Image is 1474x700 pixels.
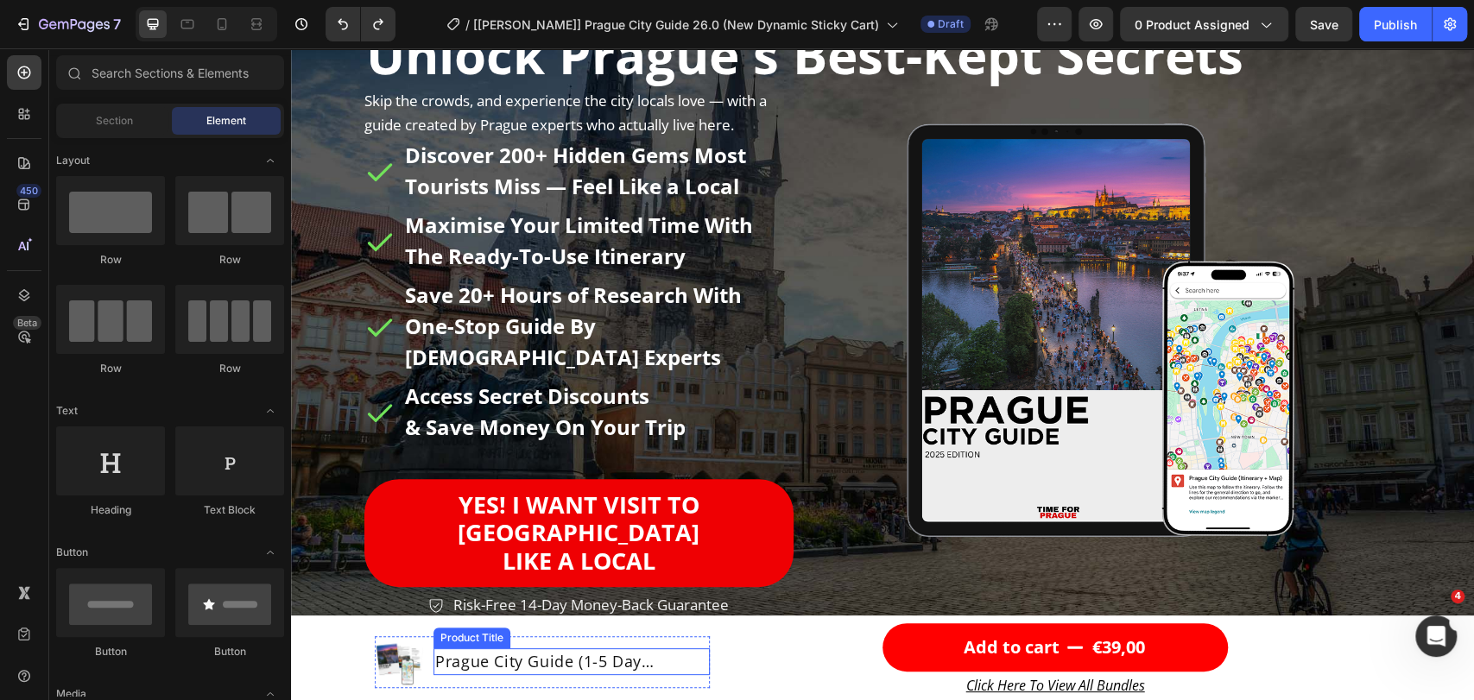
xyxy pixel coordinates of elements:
span: Element [206,113,246,129]
span: Draft [938,16,964,32]
strong: Discover 200+ Hidden Gems Most Tourists Miss — Feel Like a Local [114,92,455,152]
div: €39,00 [800,582,856,616]
iframe: To enrich screen reader interactions, please activate Accessibility in Grammarly extension settings [291,48,1474,700]
button: 0 product assigned [1120,7,1288,41]
div: Row [175,252,284,268]
div: Publish [1374,16,1417,34]
img: Time For Prague: Our Seasonal Prague Guide will give you a list of top events and activities duri... [615,75,1003,490]
iframe: Intercom live chat [1415,615,1457,657]
div: Button [175,644,284,659]
span: Layout [56,153,90,168]
a: Click Here To View All Bundles [675,627,854,646]
p: 7 [113,14,121,35]
input: Search Sections & Elements [56,55,284,90]
span: Toggle open [256,397,284,425]
button: Save [1295,7,1352,41]
div: Undo/Redo [326,7,395,41]
span: Save [1310,17,1338,32]
div: Row [56,252,165,268]
span: Toggle open [256,147,284,174]
h1: Prague City Guide (1-5 Day Itinerary + Map) [142,600,419,627]
div: Heading [56,502,165,518]
div: Text Block [175,502,284,518]
div: Row [175,361,284,376]
div: Button [56,644,165,659]
div: Row [56,361,165,376]
span: Text [56,403,78,419]
span: Risk-Free 14-Day Money-Back Guarantee [162,546,438,566]
span: 0 product assigned [1135,16,1249,34]
span: [[PERSON_NAME]] Prague City Guide 26.0 (New Dynamic Sticky Cart) [473,16,879,34]
div: Product Title [146,582,216,597]
span: / [465,16,470,34]
span: Button [56,545,88,560]
a: YEs! I WANT VISIT TO [GEOGRAPHIC_DATA]LIKE A LOCAL [73,431,503,539]
button: 7 [7,7,129,41]
button: Publish [1359,7,1432,41]
span: 4 [1451,590,1465,603]
button: Add to cart [591,575,937,623]
strong: YEs! I WANT VISIT TO [GEOGRAPHIC_DATA] [167,440,408,500]
strong: & Save Money On Your Trip [114,364,395,393]
div: Add to cart [673,583,769,615]
span: Toggle open [256,539,284,566]
strong: Access Secret Discounts [114,333,358,362]
div: Beta [13,316,41,330]
span: Section [96,113,133,129]
strong: Save 20+ Hours of Research With One-Stop Guide By [DEMOGRAPHIC_DATA] Experts [114,232,451,323]
strong: LIKE A LOCAL [212,496,364,528]
span: Skip the crowds, and experience the city locals love — with a guide created by Prague experts who... [73,42,476,87]
strong: Maximise Your Limited Time With The Ready-To-Use Itinerary [114,162,462,222]
div: 450 [16,184,41,198]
